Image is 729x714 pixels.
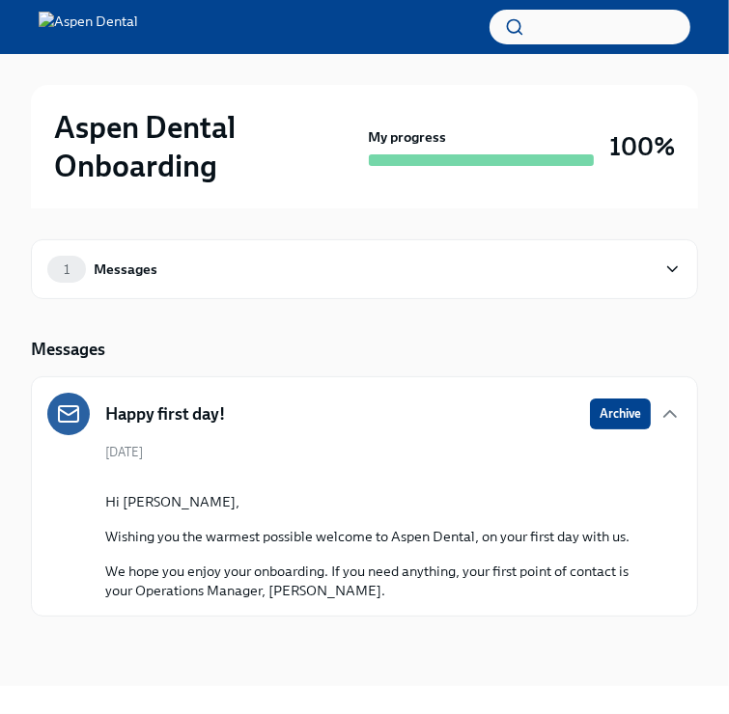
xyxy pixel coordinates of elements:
[52,262,81,277] span: 1
[94,259,157,280] div: Messages
[105,562,651,600] p: We hope you enjoy your onboarding. If you need anything, your first point of contact is your Oper...
[54,108,361,185] h2: Aspen Dental Onboarding
[105,527,630,546] p: Wishing you the warmest possible welcome to Aspen Dental, on your first day with us.
[609,129,675,164] h3: 100%
[31,338,105,361] h5: Messages
[105,402,225,426] h5: Happy first day!
[369,127,447,147] strong: My progress
[590,398,651,429] button: Archive
[39,12,138,42] img: Aspen Dental
[105,443,143,461] span: [DATE]
[600,404,641,424] span: Archive
[105,492,630,511] p: Hi [PERSON_NAME],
